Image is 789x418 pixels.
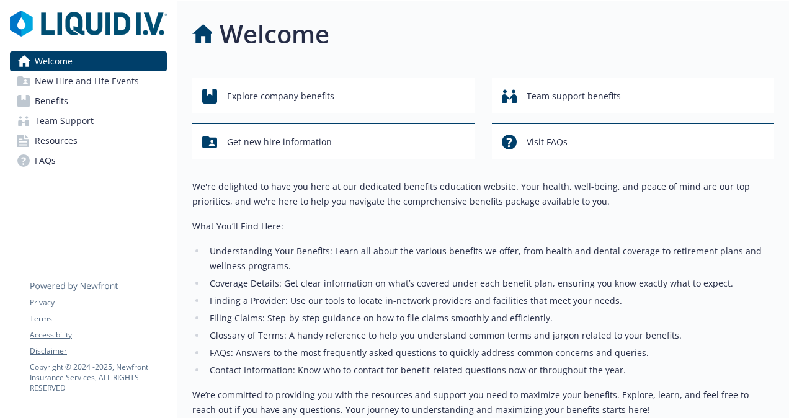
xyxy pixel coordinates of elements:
span: Team Support [35,111,94,131]
span: Benefits [35,91,68,111]
button: Get new hire information [192,123,475,159]
button: Explore company benefits [192,78,475,113]
a: FAQs [10,151,167,171]
a: Accessibility [30,329,166,340]
span: Explore company benefits [227,84,334,108]
p: Copyright © 2024 - 2025 , Newfront Insurance Services, ALL RIGHTS RESERVED [30,362,166,393]
li: Filing Claims: Step-by-step guidance on how to file claims smoothly and efficiently. [206,311,774,326]
li: Contact Information: Know who to contact for benefit-related questions now or throughout the year. [206,363,774,378]
p: We’re committed to providing you with the resources and support you need to maximize your benefit... [192,388,774,417]
span: Resources [35,131,78,151]
span: FAQs [35,151,56,171]
button: Visit FAQs [492,123,774,159]
span: Visit FAQs [527,130,568,154]
p: We're delighted to have you here at our dedicated benefits education website. Your health, well-b... [192,179,774,209]
a: Welcome [10,51,167,71]
a: Benefits [10,91,167,111]
button: Team support benefits [492,78,774,113]
li: Coverage Details: Get clear information on what’s covered under each benefit plan, ensuring you k... [206,276,774,291]
a: Terms [30,313,166,324]
span: Welcome [35,51,73,71]
li: FAQs: Answers to the most frequently asked questions to quickly address common concerns and queries. [206,345,774,360]
span: Team support benefits [527,84,621,108]
span: New Hire and Life Events [35,71,139,91]
a: Disclaimer [30,345,166,357]
a: Resources [10,131,167,151]
li: Understanding Your Benefits: Learn all about the various benefits we offer, from health and denta... [206,244,774,273]
a: Team Support [10,111,167,131]
a: Privacy [30,297,166,308]
span: Get new hire information [227,130,332,154]
li: Finding a Provider: Use our tools to locate in-network providers and facilities that meet your ne... [206,293,774,308]
h1: Welcome [220,16,329,53]
li: Glossary of Terms: A handy reference to help you understand common terms and jargon related to yo... [206,328,774,343]
p: What You’ll Find Here: [192,219,774,234]
a: New Hire and Life Events [10,71,167,91]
